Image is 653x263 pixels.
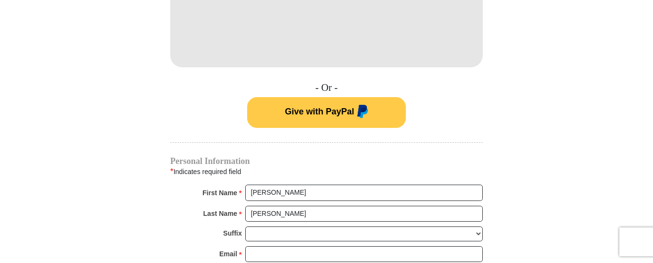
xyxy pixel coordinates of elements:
[203,207,238,220] strong: Last Name
[170,157,483,165] h4: Personal Information
[285,107,354,116] span: Give with PayPal
[223,226,242,240] strong: Suffix
[247,97,406,128] button: Give with PayPal
[354,105,368,120] img: paypal
[202,186,237,200] strong: First Name
[170,165,483,178] div: Indicates required field
[219,247,237,261] strong: Email
[170,82,483,94] h4: - Or -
